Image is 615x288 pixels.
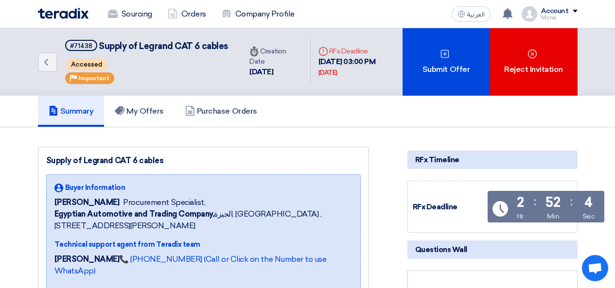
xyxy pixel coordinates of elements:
h5: My Offers [115,106,164,116]
button: العربية [452,6,491,22]
a: Sourcing [100,3,160,25]
div: RFx Timeline [407,151,578,169]
img: Teradix logo [38,8,88,19]
img: profile_test.png [522,6,537,22]
div: [DATE] [318,68,337,78]
div: 52 [545,196,560,209]
span: العربية [467,11,485,18]
span: Buyer Information [65,183,125,193]
div: [DATE] 03:00 PM [318,56,395,78]
div: Technical support agent from Teradix team [54,239,352,250]
span: Supply of Legrand CAT 6 cables [99,41,228,51]
div: Sec [582,211,595,221]
a: Purchase Orders [175,96,268,127]
h5: Supply of Legrand CAT 6 cables [65,40,228,52]
strong: [PERSON_NAME] [54,254,120,264]
div: #71438 [70,43,92,49]
div: RFx Deadline [318,46,395,56]
div: Supply of Legrand CAT 6 cables [46,155,361,167]
div: Open chat [582,255,608,281]
span: Accessed [66,59,107,70]
div: : [570,193,573,210]
a: 📞 [PHONE_NUMBER] (Call or Click on the Number to use WhatsApp) [54,254,327,275]
span: Important [78,75,109,82]
div: Min [547,211,560,221]
a: My Offers [104,96,175,127]
span: [PERSON_NAME] [54,197,120,208]
div: Mona [541,15,578,20]
div: Reject Invitation [490,28,578,96]
div: 4 [584,196,593,209]
div: : [534,193,536,210]
a: Summary [38,96,105,127]
h5: Summary [49,106,94,116]
div: 2 [517,196,524,209]
span: Procurement Specialist, [123,197,205,208]
b: Egyptian Automotive and Trading Company, [54,209,214,219]
div: Submit Offer [403,28,490,96]
h5: Purchase Orders [185,106,257,116]
span: الجيزة, [GEOGRAPHIC_DATA] ,[STREET_ADDRESS][PERSON_NAME] [54,208,352,232]
div: Creation Date [249,46,302,67]
div: RFx Deadline [413,202,486,213]
div: Hr [517,211,524,221]
span: Questions Wall [415,244,467,255]
a: Company Profile [214,3,302,25]
a: Orders [160,3,214,25]
div: Account [541,7,569,16]
div: [DATE] [249,67,302,78]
